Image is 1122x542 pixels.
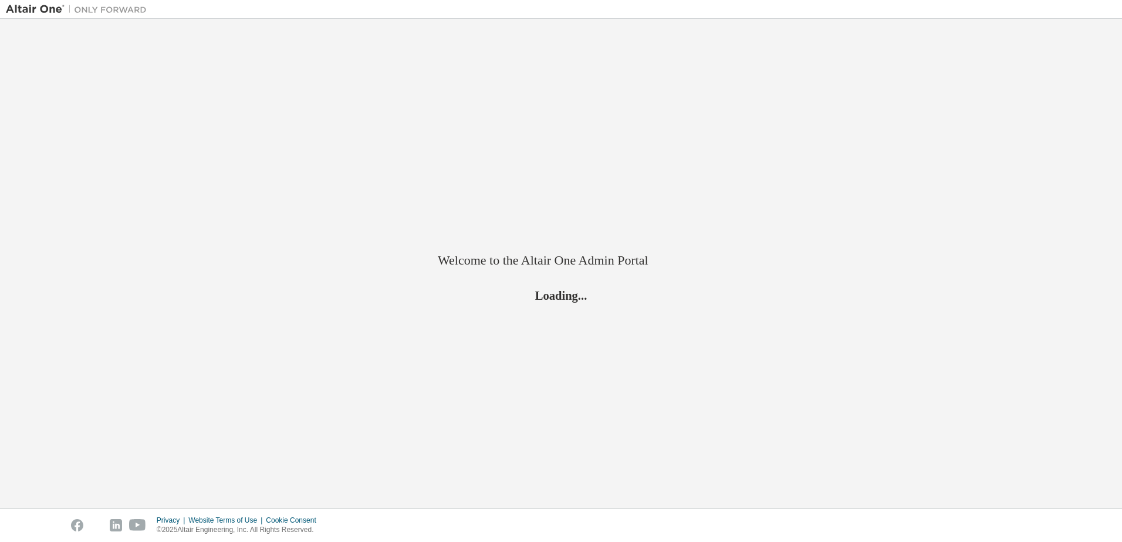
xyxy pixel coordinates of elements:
[6,4,153,15] img: Altair One
[157,516,188,525] div: Privacy
[438,252,684,269] h2: Welcome to the Altair One Admin Portal
[266,516,323,525] div: Cookie Consent
[71,519,83,531] img: facebook.svg
[110,519,122,531] img: linkedin.svg
[129,519,146,531] img: youtube.svg
[438,288,684,303] h2: Loading...
[188,516,266,525] div: Website Terms of Use
[157,525,323,535] p: © 2025 Altair Engineering, Inc. All Rights Reserved.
